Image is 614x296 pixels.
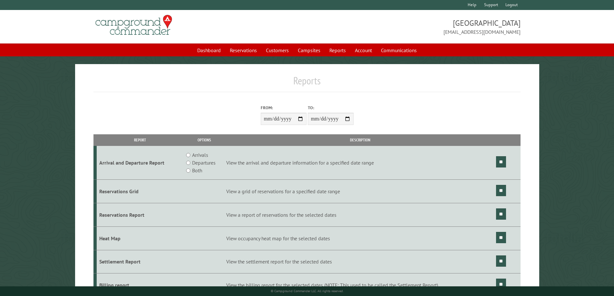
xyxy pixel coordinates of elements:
[225,180,495,203] td: View a grid of reservations for a specified date range
[97,180,183,203] td: Reservations Grid
[225,203,495,226] td: View a report of reservations for the selected dates
[262,44,293,56] a: Customers
[307,18,521,36] span: [GEOGRAPHIC_DATA] [EMAIL_ADDRESS][DOMAIN_NAME]
[225,134,495,146] th: Description
[326,44,350,56] a: Reports
[294,44,324,56] a: Campsites
[351,44,376,56] a: Account
[308,105,354,111] label: To:
[97,134,183,146] th: Report
[97,203,183,226] td: Reservations Report
[93,13,174,38] img: Campground Commander
[97,146,183,180] td: Arrival and Departure Report
[226,44,261,56] a: Reservations
[377,44,421,56] a: Communications
[183,134,225,146] th: Options
[97,226,183,250] td: Heat Map
[192,159,216,167] label: Departures
[97,250,183,273] td: Settlement Report
[93,74,521,92] h1: Reports
[225,146,495,180] td: View the arrival and departure information for a specified date range
[225,250,495,273] td: View the settlement report for the selected dates
[261,105,307,111] label: From:
[271,289,344,293] small: © Campground Commander LLC. All rights reserved.
[193,44,225,56] a: Dashboard
[225,226,495,250] td: View occupancy heat map for the selected dates
[192,167,202,174] label: Both
[192,151,208,159] label: Arrivals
